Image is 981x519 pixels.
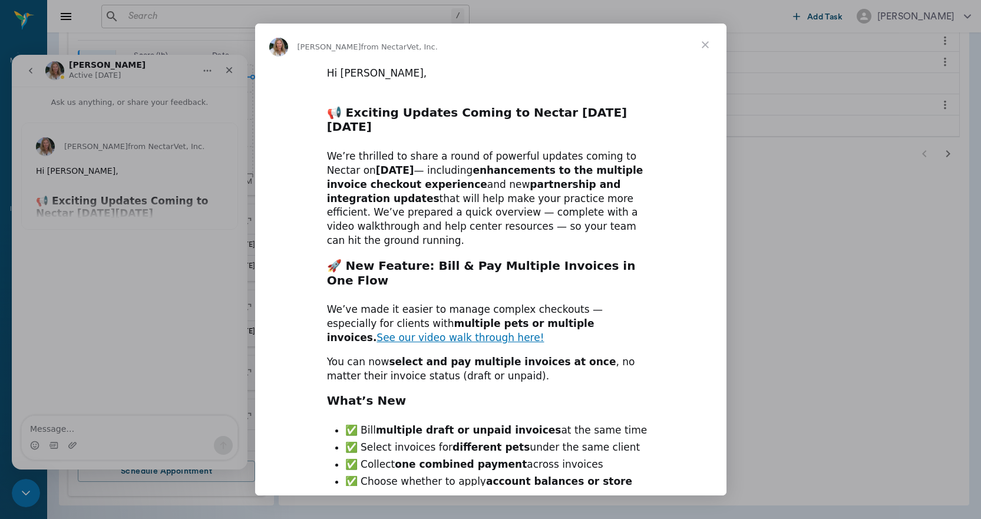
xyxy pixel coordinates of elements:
p: Active [DATE] [57,15,109,27]
b: multiple draft or unpaid invoices [376,424,561,436]
div: We’re thrilled to share a round of powerful updates coming to Nectar on — including and new that ... [327,150,655,248]
span: from NectarVet, Inc. [361,42,438,51]
li: ✅ Collect across invoices [345,458,655,472]
div: Alana says… [9,68,226,189]
a: See our video walk through here! [376,332,544,343]
h2: What’s New [327,393,655,415]
b: one combined payment [395,458,527,470]
b: different pets [452,441,530,453]
span: from NectarVet, Inc. [116,87,193,96]
div: Hi [PERSON_NAME], ​ [327,67,655,95]
button: Emoji picker [18,386,28,395]
button: Upload attachment [56,386,65,395]
b: multiple pets or multiple invoices. [327,318,594,343]
div: You can now , no matter their invoice status (draft or unpaid). [327,355,655,384]
h2: 📢 Exciting Updates Coming to Nectar [DATE][DATE] [327,105,655,141]
img: Profile image for Alana [269,38,288,57]
button: go back [8,5,30,27]
img: Profile image for Alana [34,6,52,25]
li: ✅ Bill at the same time [345,424,655,438]
span: [PERSON_NAME] [298,42,361,51]
li: ✅ Choose whether to apply [345,475,655,503]
b: enhancements to the multiple invoice checkout experience [327,164,643,190]
div: We’ve made it easier to manage complex checkouts — especially for clients with [327,303,655,345]
div: Close [207,5,228,26]
li: ✅ Select invoices for under the same client [345,441,655,455]
h1: [PERSON_NAME] [57,6,134,15]
button: Home [184,5,207,27]
button: Send a message… [202,381,221,400]
b: account balances or store credit [345,475,632,501]
h2: 🚀 New Feature: Bill & Pay Multiple Invoices in One Flow [327,258,655,295]
img: Profile image for Alana [24,82,43,101]
textarea: Message… [10,361,226,381]
span: [PERSON_NAME] [52,87,116,96]
div: Hi [PERSON_NAME], ​ [24,111,212,134]
b: [DATE] [376,164,414,176]
button: Gif picker [37,386,47,395]
b: partnership and integration updates [327,178,621,204]
span: Close [684,24,726,66]
b: select and pay multiple invoices at once [389,356,616,368]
